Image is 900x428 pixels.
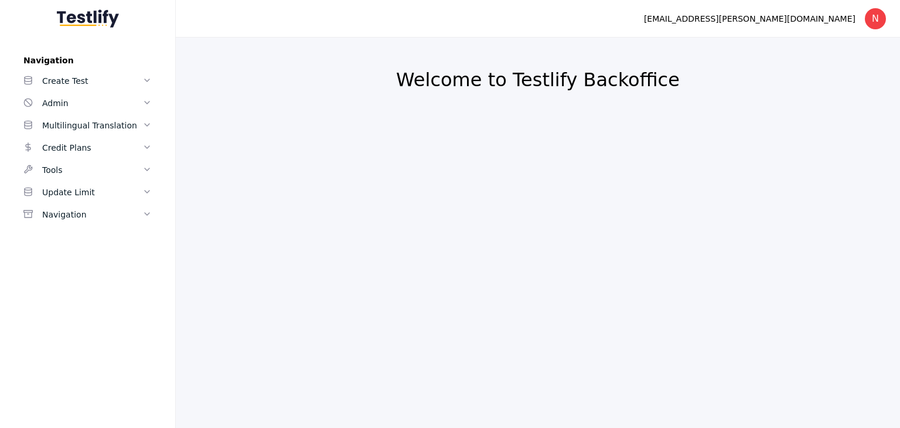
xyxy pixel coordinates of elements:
[42,118,142,133] div: Multilingual Translation
[42,208,142,222] div: Navigation
[42,141,142,155] div: Credit Plans
[865,8,886,29] div: N
[42,185,142,199] div: Update Limit
[14,56,161,65] label: Navigation
[204,68,872,91] h2: Welcome to Testlify Backoffice
[42,74,142,88] div: Create Test
[644,12,855,26] div: [EMAIL_ADDRESS][PERSON_NAME][DOMAIN_NAME]
[57,9,119,28] img: Testlify - Backoffice
[42,163,142,177] div: Tools
[42,96,142,110] div: Admin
